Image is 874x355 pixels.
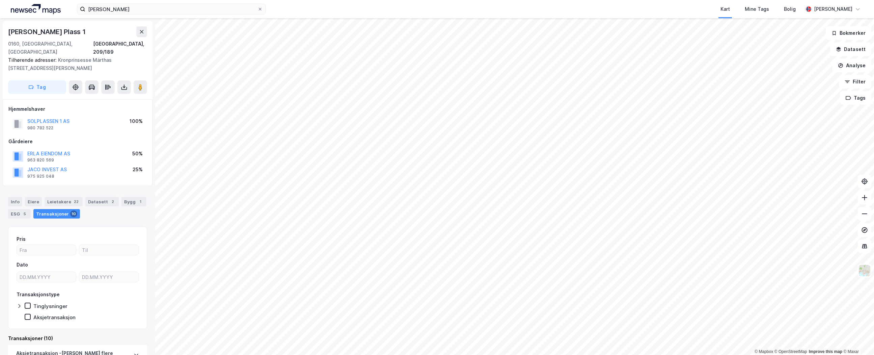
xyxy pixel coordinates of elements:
a: Improve this map [809,349,842,354]
input: Til [79,245,138,255]
input: DD.MM.YYYY [17,272,76,282]
div: 975 925 048 [27,174,54,179]
div: Mine Tags [745,5,769,13]
button: Filter [839,75,871,88]
div: 963 820 569 [27,157,54,163]
div: 5 [21,210,28,217]
div: Kart [721,5,730,13]
div: [PERSON_NAME] [814,5,852,13]
div: 1 [137,198,144,205]
button: Tag [8,80,66,94]
button: Analyse [832,59,871,72]
div: [PERSON_NAME] Plass 1 [8,26,87,37]
div: Transaksjonstype [17,290,60,299]
div: 100% [130,117,143,125]
div: Aksjetransaksjon [33,314,76,321]
div: Kontrollprogram for chat [840,323,874,355]
div: Bygg [121,197,146,206]
div: 10 [70,210,77,217]
div: Pris [17,235,26,243]
img: Z [858,264,871,277]
div: 0160, [GEOGRAPHIC_DATA], [GEOGRAPHIC_DATA] [8,40,93,56]
div: Dato [17,261,28,269]
div: Gårdeiere [8,137,147,146]
button: Tags [840,91,871,105]
div: Bolig [784,5,796,13]
a: Mapbox [755,349,773,354]
div: 25% [133,166,143,174]
div: Leietakere [45,197,83,206]
iframe: Chat Widget [840,323,874,355]
button: Datasett [830,43,871,56]
div: 22 [73,198,80,205]
div: 2 [109,198,116,205]
div: Datasett [85,197,119,206]
div: Kronprinsesse Märthas [STREET_ADDRESS][PERSON_NAME] [8,56,142,72]
a: OpenStreetMap [774,349,807,354]
div: Info [8,197,22,206]
div: Tinglysninger [33,303,67,309]
div: Transaksjoner [33,209,80,219]
div: 50% [132,150,143,158]
input: Fra [17,245,76,255]
div: Hjemmelshaver [8,105,147,113]
div: 980 782 522 [27,125,53,131]
button: Bokmerker [826,26,871,40]
input: DD.MM.YYYY [79,272,138,282]
input: Søk på adresse, matrikkel, gårdeiere, leietakere eller personer [85,4,257,14]
div: ESG [8,209,31,219]
img: logo.a4113a55bc3d86da70a041830d287a7e.svg [11,4,61,14]
span: Tilhørende adresser: [8,57,58,63]
div: Transaksjoner (10) [8,334,147,343]
div: [GEOGRAPHIC_DATA], 209/189 [93,40,147,56]
div: Eiere [25,197,42,206]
